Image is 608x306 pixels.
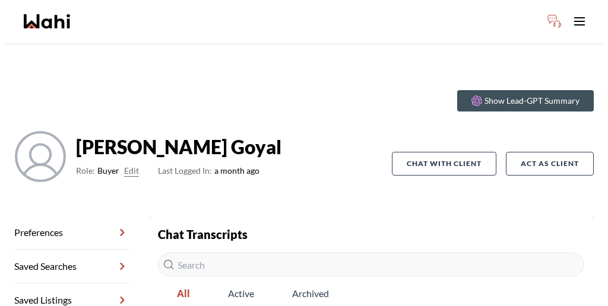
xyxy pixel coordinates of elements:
span: a month ago [158,164,259,178]
span: Buyer [97,164,119,178]
a: Preferences [14,216,129,250]
p: Show Lead-GPT Summary [484,95,579,107]
button: Chat with client [392,152,496,176]
span: Last Logged In: [158,165,212,176]
button: Act as Client [506,152,594,176]
span: Archived [273,281,348,306]
span: All [158,281,209,306]
strong: [PERSON_NAME] Goyal [76,135,281,159]
a: Wahi homepage [24,14,70,28]
span: Role: [76,164,95,178]
button: Show Lead-GPT Summary [457,90,594,111]
button: Toggle open navigation menu [568,9,591,33]
a: Saved Searches [14,250,129,283]
strong: Chat Transcripts [158,227,248,241]
button: Edit [124,164,139,178]
span: Active [209,281,273,306]
input: Search [158,253,584,276]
